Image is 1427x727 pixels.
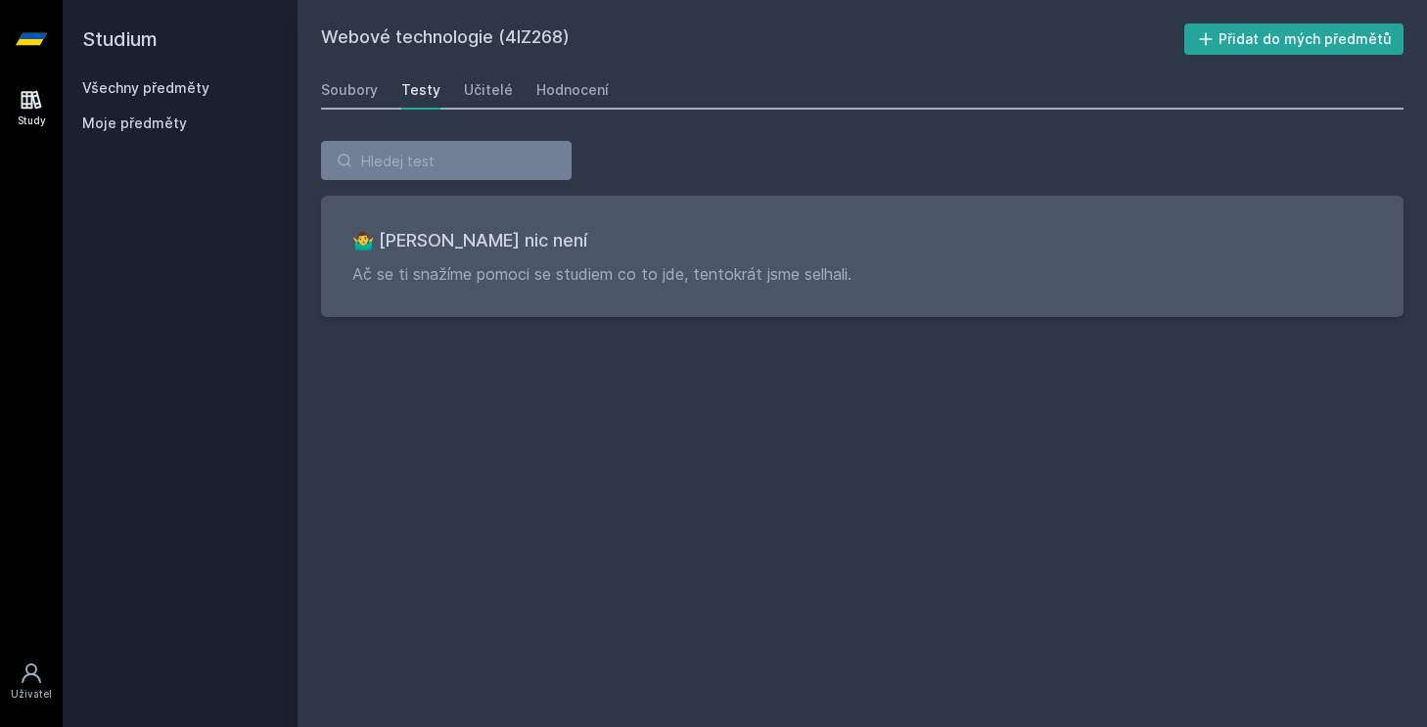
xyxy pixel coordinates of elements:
[82,79,209,96] a: Všechny předměty
[321,141,572,180] input: Hledej test
[536,80,609,100] div: Hodnocení
[321,70,378,110] a: Soubory
[401,70,440,110] a: Testy
[536,70,609,110] a: Hodnocení
[1184,23,1404,55] button: Přidat do mých předmětů
[4,78,59,138] a: Study
[401,80,440,100] div: Testy
[4,652,59,711] a: Uživatel
[11,687,52,702] div: Uživatel
[321,23,1184,55] h2: Webové technologie (4IZ268)
[18,114,46,128] div: Study
[464,70,513,110] a: Učitelé
[464,80,513,100] div: Učitelé
[352,227,1372,254] h3: 🤷‍♂️ [PERSON_NAME] nic není
[321,80,378,100] div: Soubory
[82,114,187,133] span: Moje předměty
[352,262,1372,286] p: Ač se ti snažíme pomoci se studiem co to jde, tentokrát jsme selhali.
